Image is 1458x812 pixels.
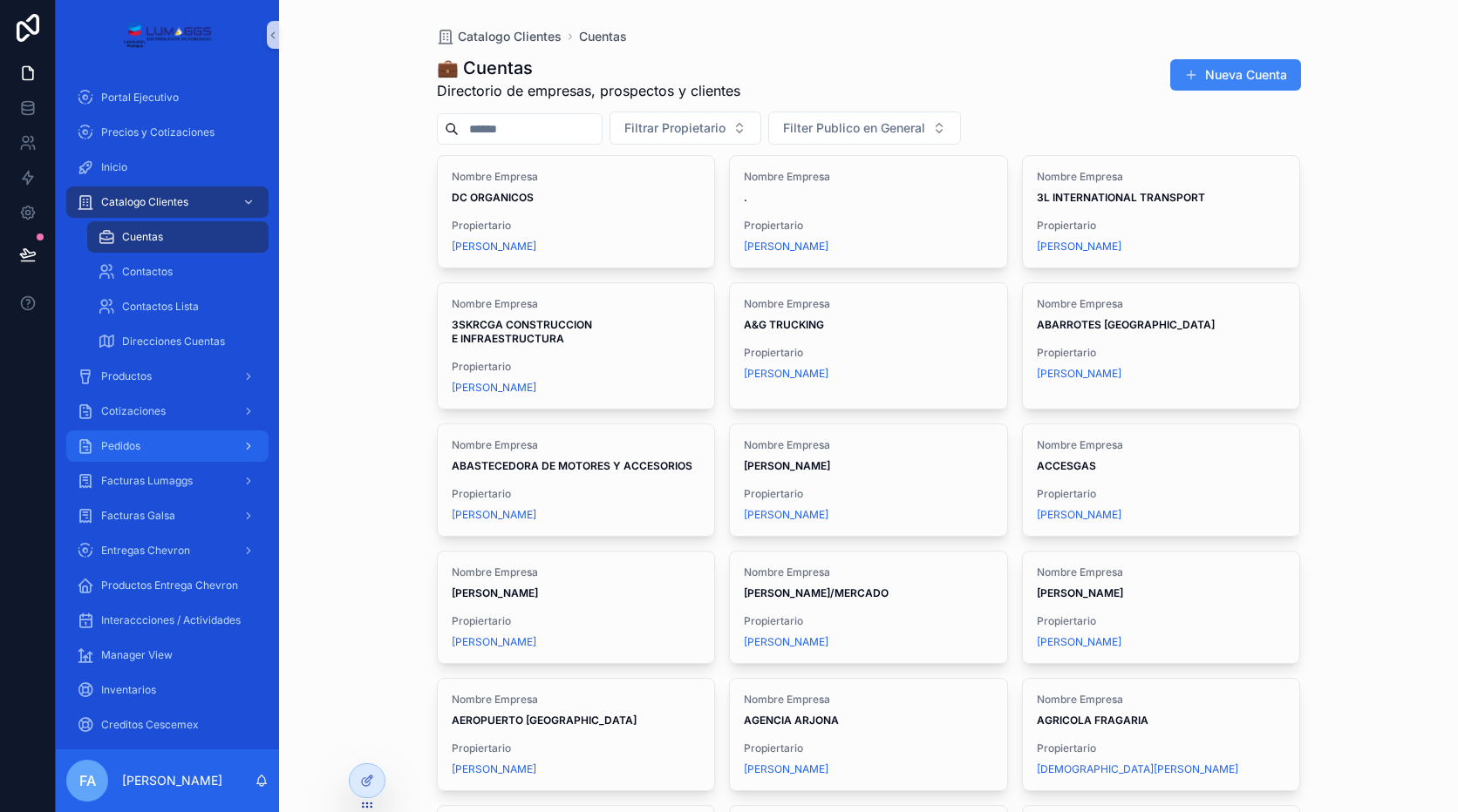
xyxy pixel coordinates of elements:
[452,318,595,345] strong: 3SKRCGA CONSTRUCCION E INFRAESTRUCTURA
[1037,438,1286,452] span: Nombre Empresa
[66,396,269,427] a: Cotizaciones
[437,155,716,268] a: Nombre EmpresaDC ORGANICOSPropiertario[PERSON_NAME]
[1037,170,1286,184] span: Nombre Empresa
[437,56,740,80] h1: 💼 Cuentas
[1170,59,1301,91] button: Nueva Cuenta
[101,683,156,697] span: Inventarios
[1037,459,1096,472] strong: ACCESGAS
[452,693,701,707] span: Nombre Empresa
[744,741,993,755] span: Propiertario
[1022,551,1301,664] a: Nombre Empresa[PERSON_NAME]Propiertario[PERSON_NAME]
[744,508,828,522] a: [PERSON_NAME]
[437,551,716,664] a: Nombre Empresa[PERSON_NAME]Propiertario[PERSON_NAME]
[729,155,1008,268] a: Nombre Empresa.Propiertario[PERSON_NAME]
[87,291,269,322] a: Contactos Lista
[1037,762,1238,776] a: [DEMOGRAPHIC_DATA][PERSON_NAME]
[744,565,993,579] span: Nombre Empresa
[744,635,828,649] a: [PERSON_NAME]
[101,613,241,627] span: Interaccciones / Actividades
[101,544,190,558] span: Entregas Chevron
[610,112,761,145] button: Select Button
[783,119,925,137] span: Filter Publico en General
[66,605,269,636] a: Interaccciones / Actividades
[66,674,269,706] a: Inventarios
[744,714,839,727] strong: AGENCIA ARJONA
[1037,297,1286,311] span: Nombre Empresa
[452,635,536,649] a: [PERSON_NAME]
[452,508,536,522] a: [PERSON_NAME]
[56,70,279,749] div: scrollable content
[66,500,269,531] a: Facturas Galsa
[101,160,127,174] span: Inicio
[729,423,1008,537] a: Nombre Empresa[PERSON_NAME]Propiertario[PERSON_NAME]
[87,326,269,357] a: Direcciones Cuentas
[101,91,179,105] span: Portal Ejecutivo
[1037,508,1121,522] a: [PERSON_NAME]
[729,551,1008,664] a: Nombre Empresa[PERSON_NAME]/MERCADOPropiertario[PERSON_NAME]
[1037,635,1121,649] a: [PERSON_NAME]
[66,430,269,462] a: Pedidos
[122,265,173,279] span: Contactos
[1037,240,1121,254] a: [PERSON_NAME]
[744,614,993,628] span: Propiertario
[452,360,701,374] span: Propiertario
[768,112,961,145] button: Select Button
[744,459,830,472] strong: [PERSON_NAME]
[1022,423,1301,537] a: Nombre EmpresaACCESGASPropiertario[PERSON_NAME]
[452,240,536,254] a: [PERSON_NAME]
[79,770,96,791] span: FA
[452,614,701,628] span: Propiertario
[437,80,740,101] span: Directorio de empresas, prospectos y clientes
[101,195,188,209] span: Catalogo Clientes
[744,367,828,381] a: [PERSON_NAME]
[744,191,747,204] strong: .
[123,21,211,49] img: App logo
[579,28,627,45] a: Cuentas
[87,221,269,253] a: Cuentas
[1037,741,1286,755] span: Propiertario
[744,318,824,331] strong: A&G TRUCKING
[452,487,701,501] span: Propiertario
[101,369,152,383] span: Productos
[452,586,538,599] strong: [PERSON_NAME]
[744,219,993,233] span: Propiertario
[744,170,993,184] span: Nombre Empresa
[1037,565,1286,579] span: Nombre Empresa
[452,762,536,776] a: [PERSON_NAME]
[66,186,269,218] a: Catalogo Clientes
[1037,191,1205,204] strong: 3L INTERNATIONAL TRANSPORT
[1037,318,1215,331] strong: ABARROTES [GEOGRAPHIC_DATA]
[101,125,215,139] span: Precios y Cotizaciones
[122,300,199,314] span: Contactos Lista
[122,230,163,244] span: Cuentas
[87,256,269,288] a: Contactos
[437,28,562,45] a: Catalogo Clientes
[452,170,701,184] span: Nombre Empresa
[66,535,269,566] a: Entregas Chevron
[452,565,701,579] span: Nombre Empresa
[624,119,726,137] span: Filtrar Propietario
[452,191,534,204] strong: DC ORGANICOS
[101,509,175,523] span: Facturas Galsa
[1037,346,1286,360] span: Propiertario
[66,82,269,113] a: Portal Ejecutivo
[66,152,269,183] a: Inicio
[744,586,889,599] strong: [PERSON_NAME]/MERCADO
[101,718,199,732] span: Creditos Cescemex
[729,282,1008,409] a: Nombre EmpresaA&G TRUCKINGPropiertario[PERSON_NAME]
[744,240,828,254] span: [PERSON_NAME]
[66,570,269,601] a: Productos Entrega Chevron
[101,474,193,488] span: Facturas Lumaggs
[452,297,701,311] span: Nombre Empresa
[437,282,716,409] a: Nombre Empresa3SKRCGA CONSTRUCCION E INFRAESTRUCTURAPropiertario[PERSON_NAME]
[101,439,140,453] span: Pedidos
[744,693,993,707] span: Nombre Empresa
